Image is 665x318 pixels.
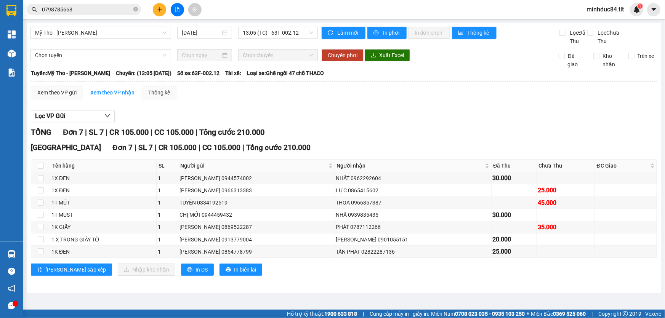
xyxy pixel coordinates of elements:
[51,211,155,219] div: 1T MUST
[31,143,101,152] span: [GEOGRAPHIC_DATA]
[367,27,407,39] button: printerIn phơi
[8,285,15,292] span: notification
[452,27,497,39] button: bar-chartThống kê
[651,6,657,13] span: caret-down
[31,110,115,122] button: Lọc VP Gửi
[287,310,357,318] span: Hỗ trợ kỹ thuật:
[157,7,162,12] span: plus
[565,52,588,69] span: Đã giao
[591,310,593,318] span: |
[180,161,327,170] span: Người gửi
[225,69,241,77] span: Tài xế:
[4,46,170,67] div: [PERSON_NAME]
[51,198,155,207] div: 1T MÚT
[243,50,313,61] span: Chọn chuyến
[336,198,490,207] div: THOA 0966357387
[45,265,106,274] span: [PERSON_NAME] sắp xếp
[158,223,176,231] div: 1
[373,30,380,36] span: printer
[6,5,16,16] img: logo-vxr
[179,198,333,207] div: TUYỀN 0334192519
[31,264,112,276] button: sort-ascending[PERSON_NAME] sắp xếp
[171,3,184,16] button: file-add
[104,113,111,119] span: down
[431,310,525,318] span: Miền Nam
[199,128,264,137] span: Tổng cước 210.000
[135,143,136,152] span: |
[594,29,629,45] span: Lọc Chưa Thu
[226,267,231,273] span: printer
[195,265,208,274] span: In DS
[336,248,490,256] div: TẤN PHÁT 02822287136
[243,27,313,38] span: 13:05 (TC) - 63F-002.12
[493,173,535,183] div: 30.000
[8,30,16,38] img: dashboard-icon
[32,7,37,12] span: search
[635,52,657,60] span: Trên xe
[336,174,490,182] div: NHẤT 0962292604
[187,267,192,273] span: printer
[336,223,490,231] div: PHÁT 0787112266
[633,6,640,13] img: icon-new-feature
[4,9,170,29] div: [GEOGRAPHIC_DATA]
[567,29,587,45] span: Lọc Đã Thu
[50,160,157,172] th: Tên hàng
[336,235,490,244] div: [PERSON_NAME] 0901055151
[179,211,333,219] div: CHỊ MỚI 0944459432
[322,27,365,39] button: syncLàm mới
[31,70,110,76] b: Tuyến: Mỹ Tho - [PERSON_NAME]
[116,69,171,77] span: Chuyến: (13:05 [DATE])
[538,185,593,195] div: 25.000
[324,311,357,317] strong: 1900 633 818
[158,186,176,195] div: 1
[158,174,176,182] div: 1
[234,265,256,274] span: In biên lai
[51,174,155,182] div: 1X ĐEN
[371,53,376,59] span: download
[246,143,311,152] span: Tổng cước 210.000
[51,248,155,256] div: 1K ĐEN
[112,143,133,152] span: Đơn 7
[154,128,194,137] span: CC 105.000
[202,143,240,152] span: CC 105.000
[538,222,593,232] div: 35.000
[468,29,490,37] span: Thống kê
[179,235,333,244] div: [PERSON_NAME] 0913779004
[182,29,221,37] input: 15/09/2025
[8,69,16,77] img: solution-icon
[51,186,155,195] div: 1X ĐEN
[158,211,176,219] div: 1
[538,198,593,208] div: 45.000
[157,160,178,172] th: SL
[133,7,138,11] span: close-circle
[247,69,324,77] span: Loại xe: Ghế ngồi 47 chỗ THACO
[379,51,404,59] span: Xuất Excel
[8,250,16,258] img: warehouse-icon
[138,143,153,152] span: SL 7
[8,302,15,309] span: message
[8,268,15,275] span: question-circle
[580,5,630,14] span: minhduc84.tlt
[455,311,525,317] strong: 0708 023 035 - 0935 103 250
[383,29,401,37] span: In phơi
[151,128,152,137] span: |
[158,235,176,244] div: 1
[35,50,167,61] span: Chọn tuyến
[647,3,660,16] button: caret-down
[42,5,132,14] input: Tìm tên, số ĐT hoặc mã đơn
[179,223,333,231] div: [PERSON_NAME] 0869522287
[179,248,333,256] div: [PERSON_NAME] 0854778799
[118,264,175,276] button: downloadNhập kho nhận
[195,128,197,137] span: |
[492,160,537,172] th: Đã Thu
[179,186,333,195] div: [PERSON_NAME] 0966313383
[175,7,180,12] span: file-add
[639,3,641,9] span: 1
[109,128,149,137] span: CR 105.000
[527,312,529,315] span: ⚪️
[638,3,643,9] sup: 1
[31,128,51,137] span: TỔNG
[199,143,200,152] span: |
[155,143,157,152] span: |
[322,49,364,61] button: Chuyển phơi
